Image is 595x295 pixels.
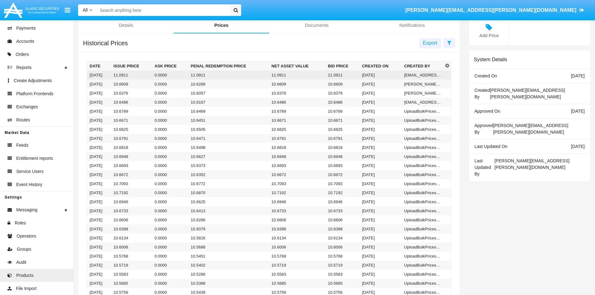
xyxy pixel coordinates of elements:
td: 10.6006 [269,243,325,252]
span: [DATE] [571,144,585,149]
td: 10.6609 [269,80,325,89]
td: [DATE] [359,80,402,89]
td: 10.7093 [269,179,325,188]
span: Created By [474,88,490,99]
td: [DATE] [87,224,111,234]
span: [DATE] [571,73,585,78]
td: [PERSON_NAME][EMAIL_ADDRESS][PERSON_NAME][DOMAIN_NAME] [402,80,444,89]
td: 0.0000 [152,134,188,143]
td: [DATE] [359,143,402,152]
span: Platform Frontends [16,91,53,97]
span: Event History [16,181,42,188]
td: UploadBulkPricesAsync [402,152,444,161]
span: Service Users [16,168,43,175]
td: 10.5583 [111,270,152,279]
td: [DATE] [87,197,111,206]
td: 10.5816 [188,234,269,243]
td: 0.0000 [152,125,188,134]
td: 10.6469 [188,107,269,116]
th: Penal Redemption Price [188,61,269,71]
td: 10.6671 [269,116,325,125]
td: [DATE] [359,224,402,234]
td: UploadBulkPricesAsync [402,243,444,252]
td: [DATE] [359,134,402,143]
td: [DATE] [87,107,111,116]
td: 10.6870 [188,188,269,197]
td: [DATE] [359,206,402,215]
td: [DATE] [87,252,111,261]
td: 10.6606 [111,215,152,224]
td: 11.0911 [188,71,269,80]
span: Entitlement reports [16,155,53,162]
td: 10.6789 [111,107,152,116]
td: 10.6505 [188,125,269,134]
td: 10.6825 [111,125,152,134]
td: 10.6006 [111,243,152,252]
td: UploadBulkPricesAsync [402,270,444,279]
td: 0.0000 [152,270,188,279]
td: 10.6733 [111,206,152,215]
span: Operators [17,233,36,239]
td: 0.0000 [152,170,188,179]
th: Date [87,61,111,71]
td: [DATE] [87,116,111,125]
input: Search [97,4,228,16]
span: Feeds [16,142,28,149]
td: [DATE] [87,270,111,279]
td: 10.6733 [325,206,359,215]
td: 10.6693 [111,161,152,170]
td: 10.5266 [188,270,269,279]
td: [DATE] [87,170,111,179]
th: Bid Price [325,61,359,71]
th: Created On [359,61,402,71]
td: 0.0000 [152,80,188,89]
td: 10.6627 [188,152,269,161]
td: 10.6398 [269,224,325,234]
td: [DATE] [359,71,402,80]
span: [PERSON_NAME][EMAIL_ADDRESS][PERSON_NAME][DOMAIN_NAME] [493,123,568,135]
td: 10.6818 [111,143,152,152]
td: 10.6376 [269,89,325,98]
td: [DATE] [359,252,402,261]
td: [DATE] [359,161,402,170]
td: 0.0000 [152,89,188,98]
a: Details [78,18,174,33]
td: 10.6471 [188,134,269,143]
a: Prices [174,18,269,33]
td: [DATE] [87,215,111,224]
td: 10.6825 [325,125,359,134]
td: [DATE] [87,134,111,143]
td: [DATE] [359,89,402,98]
td: 10.7192 [269,188,325,197]
td: 0.0000 [152,107,188,116]
td: [DATE] [87,125,111,134]
td: 10.5719 [269,261,325,270]
td: 10.6672 [111,170,152,179]
h5: Historical Prices [83,41,128,46]
td: 10.6134 [325,234,359,243]
span: Payments [16,25,36,32]
td: UploadBulkPricesAsync [402,188,444,197]
td: [DATE] [359,215,402,224]
span: Routes [16,117,30,123]
td: 10.7192 [325,188,359,197]
td: 10.6671 [111,116,152,125]
td: [PERSON_NAME][EMAIL_ADDRESS][PERSON_NAME][DOMAIN_NAME] [402,89,444,98]
td: UploadBulkPricesAsync [402,279,444,288]
td: [DATE] [359,170,402,179]
th: Issue Price [111,61,152,71]
td: 11.0911 [325,71,359,80]
td: 10.6413 [188,206,269,215]
td: 0.0000 [152,224,188,234]
span: All [83,7,88,12]
td: 0.0000 [152,215,188,224]
td: 0.0000 [152,261,188,270]
td: [DATE] [87,98,111,107]
td: [DATE] [359,261,402,270]
td: 10.5583 [269,270,325,279]
span: Last Updated By [474,158,491,176]
td: 10.6789 [269,107,325,116]
td: 10.5768 [111,252,152,261]
td: [DATE] [359,188,402,197]
td: 0.0000 [152,179,188,188]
